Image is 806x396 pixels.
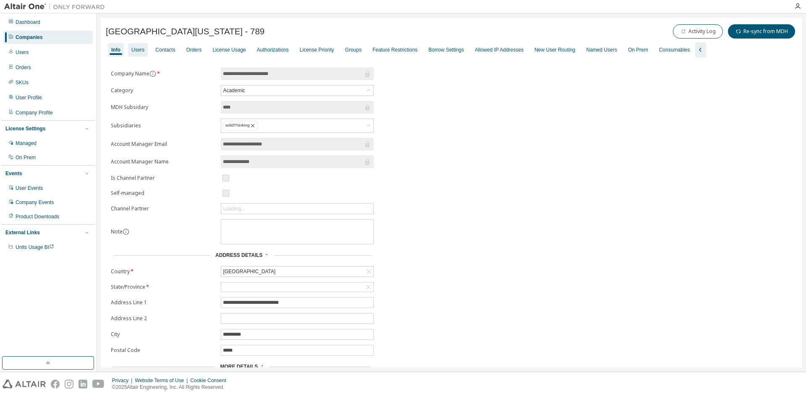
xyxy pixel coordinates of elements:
div: [GEOGRAPHIC_DATA] [221,267,373,277]
div: Managed [16,140,37,147]
div: Authorizations [257,47,289,53]
label: City [111,331,216,338]
div: Allowed IP Addresses [475,47,523,53]
label: Subsidiaries [111,122,216,129]
div: Dashboard [16,19,40,26]
button: Activity Log [673,24,723,39]
div: [GEOGRAPHIC_DATA] [222,267,277,276]
label: Channel Partner [111,205,216,212]
div: Borrow Settings [429,47,464,53]
label: State/Province [111,284,216,290]
span: More Details [220,364,258,370]
div: SKUs [16,79,29,86]
div: Groups [345,47,361,53]
img: Altair One [4,3,109,11]
div: User Profile [16,94,42,101]
button: information [123,228,129,235]
div: Academic [221,85,373,96]
button: Re-sync from MDH [728,24,795,39]
img: instagram.svg [65,380,73,388]
div: New User Routing [534,47,575,53]
img: facebook.svg [51,380,60,388]
div: Consumables [659,47,690,53]
span: Address Details [215,252,262,258]
label: Postal Code [111,347,216,354]
label: Category [111,87,216,94]
div: Company Events [16,199,54,206]
div: Contacts [155,47,175,53]
div: License Usage [212,47,246,53]
div: Orders [16,64,31,71]
div: User Events [16,185,43,192]
div: Academic [222,86,246,95]
div: solidThinking [221,119,373,132]
label: Account Manager Name [111,158,216,165]
div: Privacy [112,377,135,384]
span: Units Usage BI [16,244,54,250]
div: Loading... [223,205,245,212]
div: Company Profile [16,109,53,116]
div: Cookie Consent [190,377,231,384]
div: License Priority [300,47,334,53]
div: Product Downloads [16,213,59,220]
label: Address Line 1 [111,299,216,306]
div: Companies [16,34,43,41]
div: External Links [5,229,40,236]
label: Country [111,268,216,275]
label: Account Manager Email [111,141,216,148]
div: Users [131,47,144,53]
label: MDH Subsidary [111,104,216,111]
div: Users [16,49,29,56]
label: Company Name [111,70,216,77]
div: License Settings [5,125,45,132]
img: altair_logo.svg [3,380,46,388]
div: Feature Restrictions [372,47,417,53]
div: Orders [186,47,202,53]
div: Info [111,47,120,53]
img: youtube.svg [92,380,105,388]
div: Named Users [586,47,617,53]
button: information [149,70,156,77]
div: On Prem [16,154,36,161]
span: [GEOGRAPHIC_DATA][US_STATE] - 789 [106,27,264,36]
img: linkedin.svg [79,380,87,388]
label: Note [111,228,123,235]
label: Self-managed [111,190,216,197]
label: Is Channel Partner [111,175,216,181]
label: Address Line 2 [111,315,216,322]
div: On Prem [628,47,648,53]
div: Loading... [221,204,373,214]
div: Events [5,170,22,177]
div: Website Terms of Use [135,377,190,384]
p: © 2025 Altair Engineering, Inc. All Rights Reserved. [112,384,231,391]
div: solidThinking [223,121,258,131]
